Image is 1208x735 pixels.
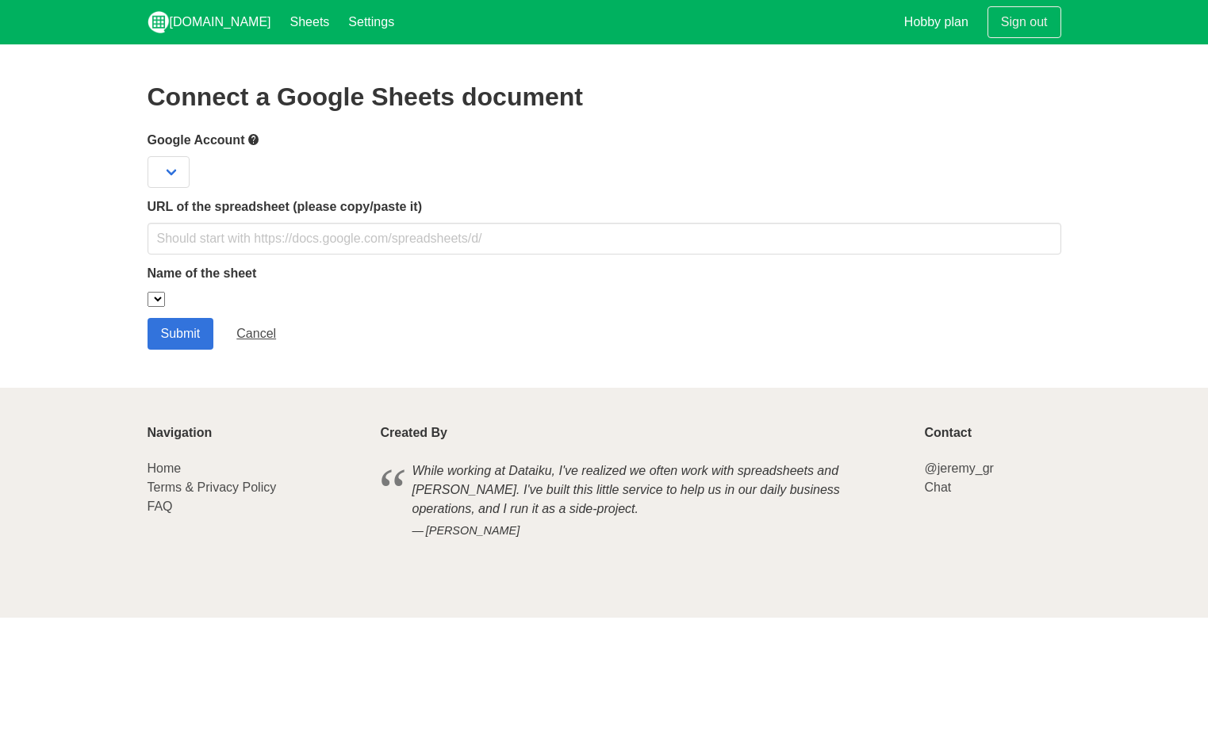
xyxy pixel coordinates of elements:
[148,11,170,33] img: logo_v2_white.png
[148,500,173,513] a: FAQ
[148,461,182,475] a: Home
[924,461,993,475] a: @jeremy_gr
[223,318,290,350] a: Cancel
[148,130,1061,150] label: Google Account
[987,6,1061,38] a: Sign out
[148,426,362,440] p: Navigation
[148,318,214,350] input: Submit
[148,480,277,494] a: Terms & Privacy Policy
[924,480,951,494] a: Chat
[148,264,1061,283] label: Name of the sheet
[381,426,906,440] p: Created By
[412,523,874,540] cite: [PERSON_NAME]
[924,426,1060,440] p: Contact
[381,459,906,542] blockquote: While working at Dataiku, I've realized we often work with spreadsheets and [PERSON_NAME]. I've b...
[148,82,1061,111] h2: Connect a Google Sheets document
[148,197,1061,216] label: URL of the spreadsheet (please copy/paste it)
[148,223,1061,255] input: Should start with https://docs.google.com/spreadsheets/d/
